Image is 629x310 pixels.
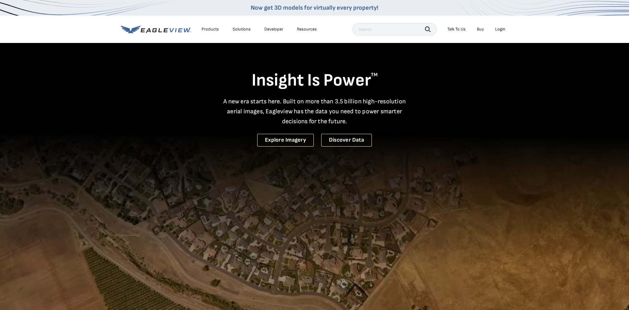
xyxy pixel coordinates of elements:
[297,26,317,32] div: Resources
[220,96,410,126] p: A new era starts here. Built on more than 3.5 billion high-resolution aerial images, Eagleview ha...
[257,134,314,147] a: Explore Imagery
[264,26,283,32] a: Developer
[352,23,437,35] input: Search
[202,26,219,32] div: Products
[495,26,505,32] div: Login
[447,26,466,32] div: Talk To Us
[321,134,372,147] a: Discover Data
[251,4,378,12] a: Now get 3D models for virtually every property!
[477,26,484,32] a: Buy
[371,72,378,78] sup: TM
[121,70,508,92] h1: Insight Is Power
[233,26,251,32] div: Solutions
